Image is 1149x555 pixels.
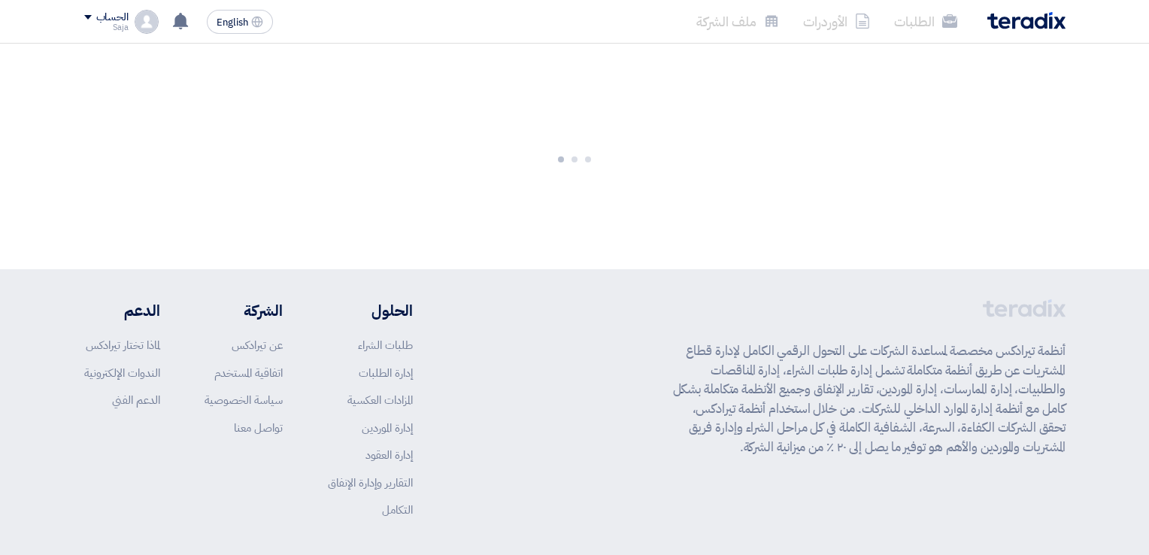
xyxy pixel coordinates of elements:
[84,365,160,381] a: الندوات الإلكترونية
[84,23,129,32] div: Saja
[112,392,160,408] a: الدعم الفني
[135,10,159,34] img: profile_test.png
[358,337,413,353] a: طلبات الشراء
[673,341,1066,456] p: أنظمة تيرادكس مخصصة لمساعدة الشركات على التحول الرقمي الكامل لإدارة قطاع المشتريات عن طريق أنظمة ...
[205,392,283,408] a: سياسة الخصوصية
[362,420,413,436] a: إدارة الموردين
[84,299,160,322] li: الدعم
[234,420,283,436] a: تواصل معنا
[359,365,413,381] a: إدارة الطلبات
[347,392,413,408] a: المزادات العكسية
[217,17,248,28] span: English
[328,299,413,322] li: الحلول
[207,10,273,34] button: English
[382,502,413,518] a: التكامل
[205,299,283,322] li: الشركة
[328,475,413,491] a: التقارير وإدارة الإنفاق
[214,365,283,381] a: اتفاقية المستخدم
[365,447,413,463] a: إدارة العقود
[987,12,1066,29] img: Teradix logo
[96,11,129,24] div: الحساب
[232,337,283,353] a: عن تيرادكس
[86,337,160,353] a: لماذا تختار تيرادكس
